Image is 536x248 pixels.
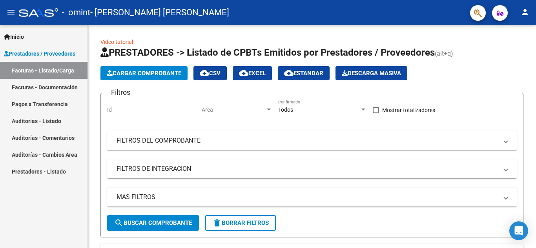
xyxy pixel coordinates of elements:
span: Todos [278,107,293,113]
button: CSV [193,66,227,80]
span: - omint [62,4,90,21]
span: Mostrar totalizadores [382,105,435,115]
button: Buscar Comprobante [107,215,199,231]
span: PRESTADORES -> Listado de CPBTs Emitidos por Prestadores / Proveedores [100,47,435,58]
mat-icon: person [520,7,530,17]
span: Buscar Comprobante [114,219,192,226]
a: Video tutorial [100,39,133,45]
mat-icon: cloud_download [284,68,294,78]
mat-icon: delete [212,218,222,228]
mat-icon: search [114,218,124,228]
mat-icon: menu [6,7,16,17]
span: (alt+q) [435,50,453,57]
h3: Filtros [107,87,134,98]
span: Prestadores / Proveedores [4,49,75,58]
span: Estandar [284,70,323,77]
mat-icon: cloud_download [239,68,248,78]
mat-icon: cloud_download [200,68,209,78]
mat-panel-title: MAS FILTROS [117,193,498,201]
button: Descarga Masiva [335,66,407,80]
button: EXCEL [233,66,272,80]
mat-expansion-panel-header: MAS FILTROS [107,188,517,206]
span: Descarga Masiva [342,70,401,77]
span: EXCEL [239,70,266,77]
mat-panel-title: FILTROS DE INTEGRACION [117,165,498,173]
span: Cargar Comprobante [107,70,181,77]
span: CSV [200,70,221,77]
mat-expansion-panel-header: FILTROS DEL COMPROBANTE [107,131,517,150]
app-download-masive: Descarga masiva de comprobantes (adjuntos) [335,66,407,80]
mat-panel-title: FILTROS DEL COMPROBANTE [117,136,498,145]
div: Open Intercom Messenger [509,221,528,240]
span: - [PERSON_NAME] [PERSON_NAME] [90,4,229,21]
span: Borrar Filtros [212,219,269,226]
button: Borrar Filtros [205,215,276,231]
button: Cargar Comprobante [100,66,188,80]
span: Inicio [4,33,24,41]
mat-expansion-panel-header: FILTROS DE INTEGRACION [107,159,517,178]
button: Estandar [278,66,330,80]
span: Area [202,107,265,113]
